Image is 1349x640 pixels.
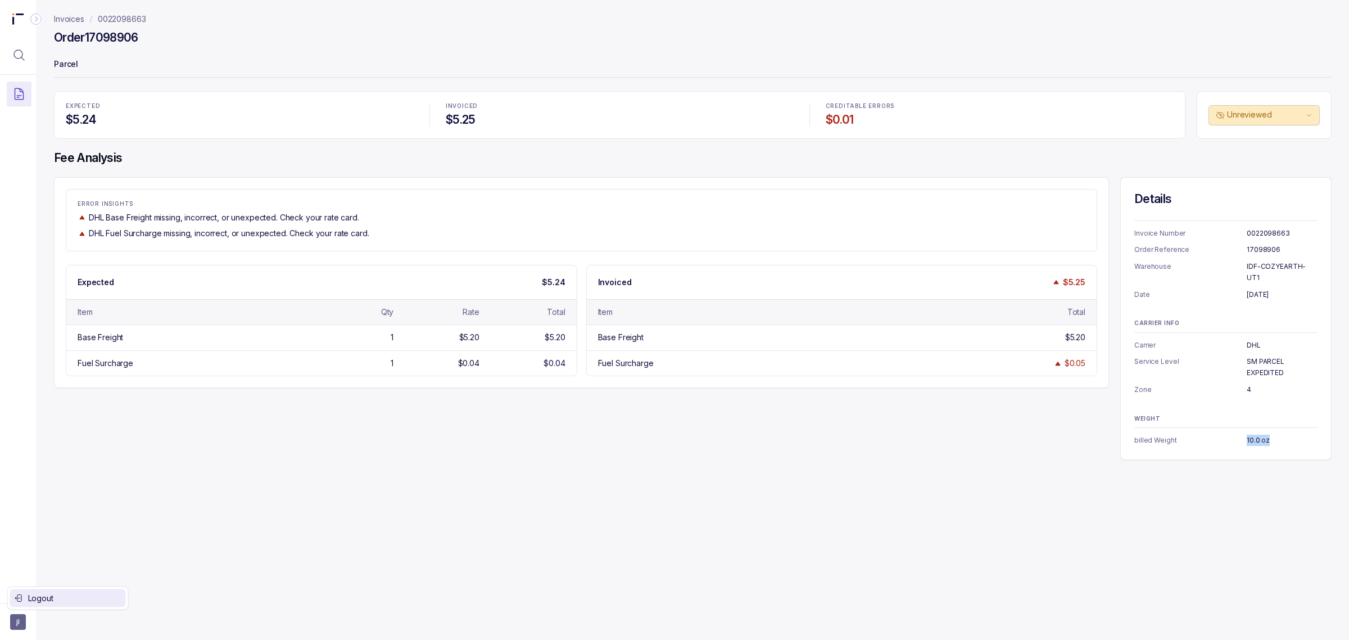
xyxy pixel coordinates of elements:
[1134,261,1247,283] p: Warehouse
[1134,384,1247,395] p: Zone
[598,332,644,343] div: Base Freight
[78,201,1085,208] p: ERROR INSIGHTS
[1247,356,1318,378] p: SM PARCEL EXPEDITED
[1063,277,1085,288] p: $5.25
[1067,307,1085,318] div: Total
[1134,228,1318,300] ul: Information Summary
[89,212,359,223] p: DHL Base Freight missing, incorrect, or unexpected. Check your rate card.
[446,112,794,128] h4: $5.25
[1065,358,1085,369] div: $0.05
[1247,244,1318,255] p: 17098906
[1247,340,1318,351] p: DHL
[1208,105,1320,125] button: Unreviewed
[54,30,138,46] h4: Order 17098906
[66,112,414,128] h4: $5.24
[826,112,1174,128] h4: $0.01
[54,13,146,25] nav: breadcrumb
[1247,435,1318,446] p: 10.0 oz
[1134,320,1318,327] p: CARRIER INFO
[7,82,31,106] button: Menu Icon Button DocumentTextIcon
[1134,435,1318,446] ul: Information Summary
[544,358,565,369] div: $0.04
[1052,278,1061,286] img: trend image
[54,54,1332,76] p: Parcel
[1053,359,1062,368] img: trend image
[78,307,92,318] div: Item
[545,332,565,343] div: $5.20
[598,307,613,318] div: Item
[1134,289,1247,300] p: Date
[28,593,121,604] p: Logout
[391,332,393,343] div: 1
[391,358,393,369] div: 1
[547,307,565,318] div: Total
[54,13,84,25] a: Invoices
[446,103,794,110] p: INVOICED
[463,307,479,318] div: Rate
[29,12,43,26] div: Collapse Icon
[78,277,114,288] p: Expected
[1134,244,1247,255] p: Order Reference
[542,277,565,288] p: $5.24
[10,614,26,630] button: User initials
[54,150,1332,166] h4: Fee Analysis
[1134,191,1318,207] h4: Details
[1247,289,1318,300] p: [DATE]
[78,332,123,343] div: Base Freight
[1065,332,1085,343] div: $5.20
[1227,109,1303,120] p: Unreviewed
[598,358,654,369] div: Fuel Surcharge
[598,277,632,288] p: Invoiced
[1134,416,1318,422] p: WEIGHT
[1134,435,1247,446] p: billed Weight
[1134,228,1247,239] p: Invoice Number
[78,213,87,222] img: trend image
[98,13,146,25] a: 0022098663
[78,229,87,238] img: trend image
[459,332,479,343] div: $5.20
[78,358,133,369] div: Fuel Surcharge
[66,103,414,110] p: EXPECTED
[381,307,394,318] div: Qty
[7,43,31,67] button: Menu Icon Button MagnifyingGlassIcon
[89,228,369,239] p: DHL Fuel Surcharge missing, incorrect, or unexpected. Check your rate card.
[826,103,1174,110] p: CREDITABLE ERRORS
[1247,384,1318,395] p: 4
[1247,261,1318,283] p: IDF-COZYEARTH-UT1
[1134,340,1247,351] p: Carrier
[1247,228,1318,239] p: 0022098663
[458,358,479,369] div: $0.04
[1134,340,1318,395] ul: Information Summary
[1134,356,1247,378] p: Service Level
